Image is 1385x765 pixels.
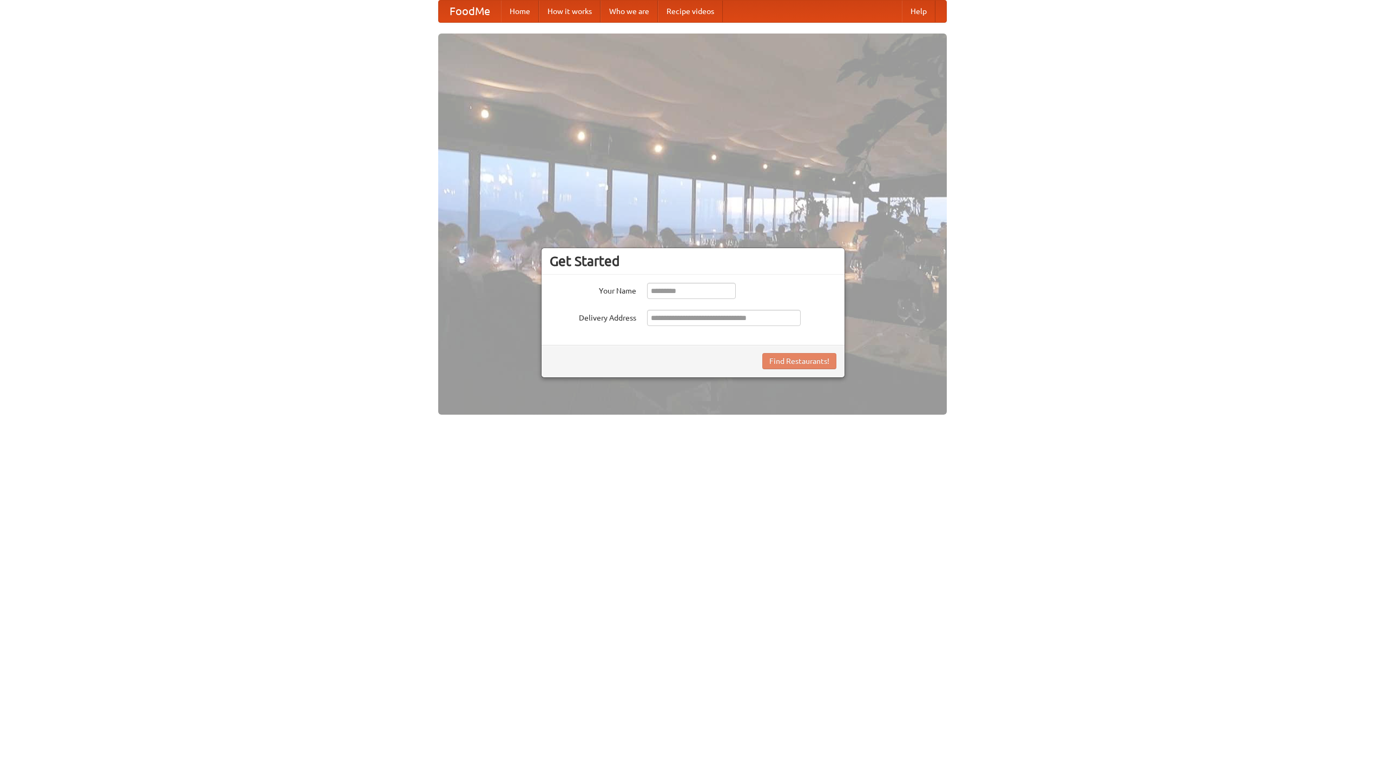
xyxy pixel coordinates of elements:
a: Recipe videos [658,1,723,22]
h3: Get Started [550,253,836,269]
a: Help [902,1,935,22]
label: Delivery Address [550,310,636,323]
a: Home [501,1,539,22]
label: Your Name [550,283,636,296]
a: Who we are [601,1,658,22]
a: How it works [539,1,601,22]
a: FoodMe [439,1,501,22]
button: Find Restaurants! [762,353,836,369]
